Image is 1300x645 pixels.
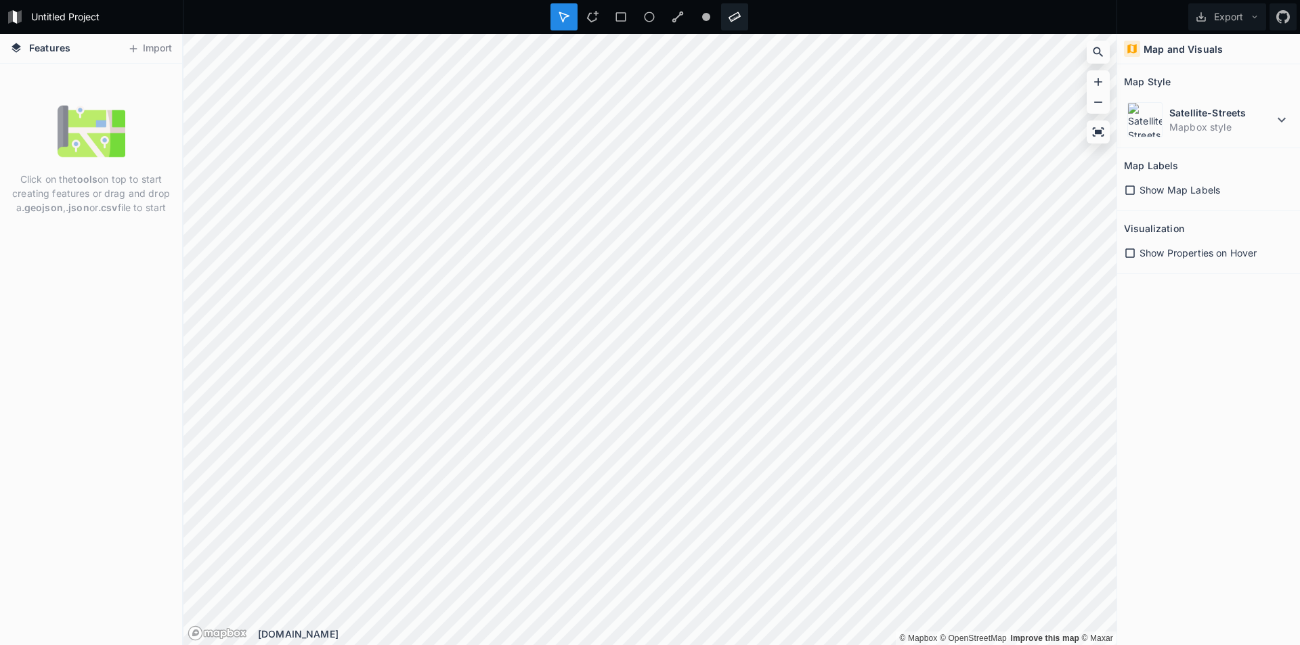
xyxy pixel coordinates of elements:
[1124,71,1171,92] h2: Map Style
[1140,183,1220,197] span: Show Map Labels
[98,202,118,213] strong: .csv
[10,172,172,215] p: Click on the on top to start creating features or drag and drop a , or file to start
[1127,102,1163,137] img: Satellite-Streets
[22,202,63,213] strong: .geojson
[188,625,247,641] a: Mapbox logo
[1124,218,1184,239] h2: Visualization
[1169,106,1274,120] dt: Satellite-Streets
[1140,246,1257,260] span: Show Properties on Hover
[73,173,97,185] strong: tools
[121,38,179,60] button: Import
[940,633,1007,643] a: OpenStreetMap
[1169,120,1274,134] dd: Mapbox style
[58,97,125,165] img: empty
[1010,633,1079,643] a: Map feedback
[1188,3,1266,30] button: Export
[258,627,1117,641] div: [DOMAIN_NAME]
[66,202,89,213] strong: .json
[899,633,937,643] a: Mapbox
[1124,155,1178,176] h2: Map Labels
[29,41,70,55] span: Features
[1144,42,1223,56] h4: Map and Visuals
[1082,633,1114,643] a: Maxar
